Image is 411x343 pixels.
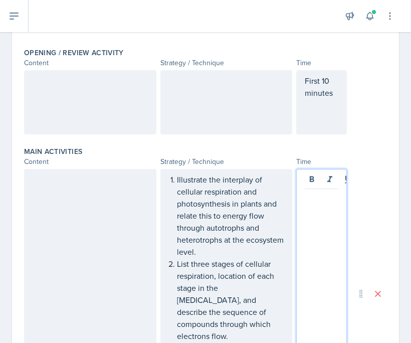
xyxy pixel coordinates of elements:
div: Time [296,58,347,68]
div: Strategy / Technique [160,58,293,68]
div: Time [296,156,347,167]
p: First 10 minutes [305,75,338,99]
div: Content [24,156,156,167]
div: Content [24,58,156,68]
p: List three stages of cellular respiration, location of each stage in the [MEDICAL_DATA], and desc... [177,258,284,330]
p: electrons flow. [177,330,284,342]
p: Illustrate the interplay of cellular respiration and photosynthesis in plants and relate this to ... [177,174,284,258]
div: Strategy / Technique [160,156,293,167]
label: Opening / Review Activity [24,48,124,58]
label: Main Activities [24,146,82,156]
